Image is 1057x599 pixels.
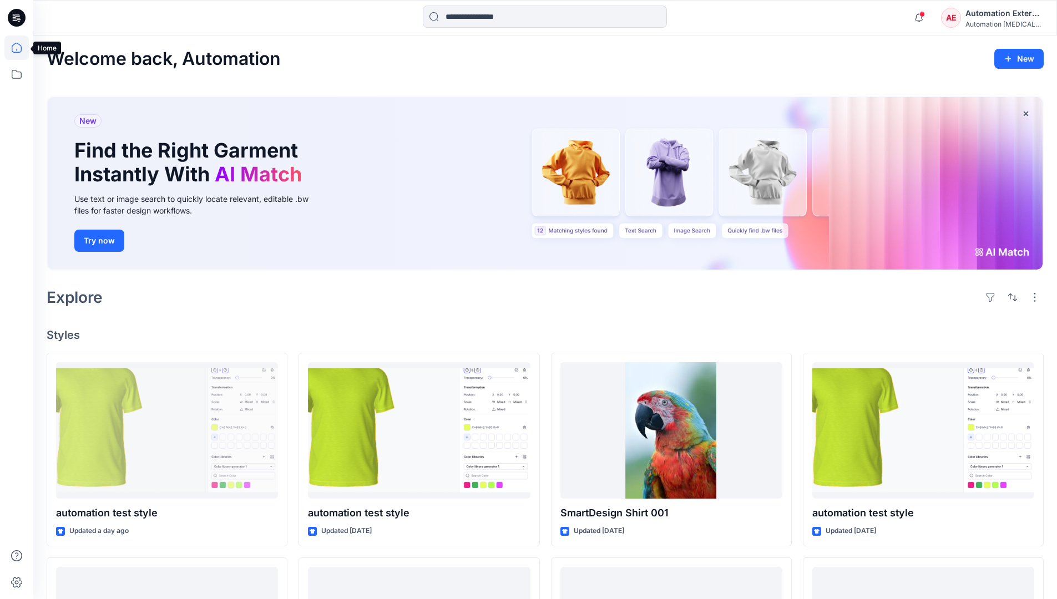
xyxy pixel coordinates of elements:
[560,505,782,521] p: SmartDesign Shirt 001
[308,505,530,521] p: automation test style
[56,362,278,499] a: automation test style
[994,49,1044,69] button: New
[47,49,281,69] h2: Welcome back, Automation
[321,525,372,537] p: Updated [DATE]
[812,362,1034,499] a: automation test style
[826,525,876,537] p: Updated [DATE]
[79,114,97,128] span: New
[965,20,1043,28] div: Automation [MEDICAL_DATA]...
[74,230,124,252] button: Try now
[47,328,1044,342] h4: Styles
[56,505,278,521] p: automation test style
[574,525,624,537] p: Updated [DATE]
[941,8,961,28] div: AE
[308,362,530,499] a: automation test style
[812,505,1034,521] p: automation test style
[69,525,129,537] p: Updated a day ago
[965,7,1043,20] div: Automation External
[560,362,782,499] a: SmartDesign Shirt 001
[74,139,307,186] h1: Find the Right Garment Instantly With
[215,162,302,186] span: AI Match
[47,288,103,306] h2: Explore
[74,193,324,216] div: Use text or image search to quickly locate relevant, editable .bw files for faster design workflows.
